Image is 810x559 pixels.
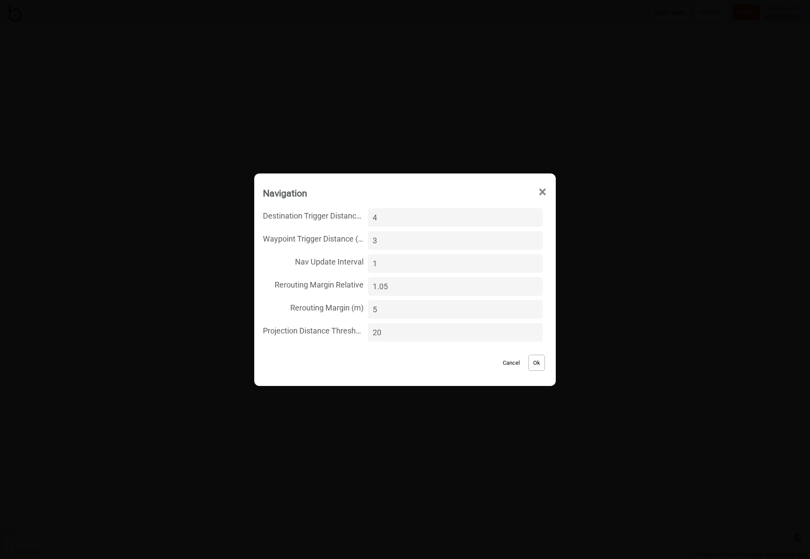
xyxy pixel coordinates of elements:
[263,206,364,224] span: Destination Trigger Distance (m)
[368,277,543,296] input: Rerouting Margin Relative
[368,323,543,342] input: Projection Distance Threshold (m)
[498,355,524,371] button: Cancel
[368,300,543,319] input: Rerouting Margin (m)
[368,231,543,250] input: Waypoint Trigger Distance (m)
[263,252,364,270] span: Nav Update Interval
[368,254,543,273] input: Nav Update Interval
[263,184,307,203] div: Navigation
[528,355,545,371] button: Ok
[263,229,364,247] span: Waypoint Trigger Distance (m)
[263,275,364,293] span: Rerouting Margin Relative
[263,321,364,339] span: Projection Distance Threshold (m)
[263,298,364,316] span: Rerouting Margin (m)
[368,208,543,227] input: Destination Trigger Distance (m)
[538,178,547,206] span: ×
